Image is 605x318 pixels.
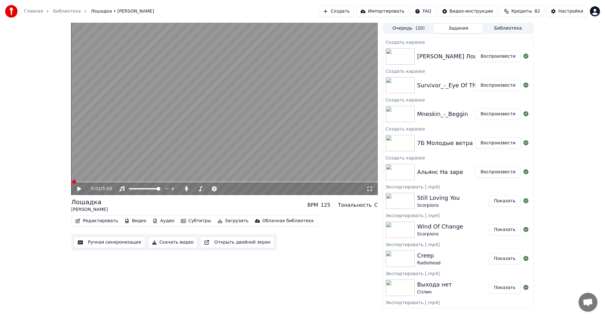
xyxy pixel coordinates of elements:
[102,186,112,192] span: 5:05
[558,8,583,14] div: Настройки
[417,168,463,176] div: Альянс На заре
[488,195,521,207] button: Показать
[475,80,521,91] button: Воспроизвести
[383,269,533,277] div: Экспортировать [.mp4]
[383,67,533,75] div: Создать караоке
[383,125,533,132] div: Создать караоке
[417,231,463,237] div: Scorpions
[338,201,372,209] div: Тональность
[411,6,435,17] button: FAQ
[71,206,108,213] div: [PERSON_NAME]
[71,198,108,206] div: Лошадка
[383,298,533,306] div: Экспортировать [.mp4]
[383,211,533,219] div: Экспортировать [.mp4]
[383,38,533,46] div: Создать караоке
[215,217,251,225] button: Загрузить
[384,24,434,33] button: Очередь
[91,8,154,14] span: Лошадка • [PERSON_NAME]
[434,24,483,33] button: Задания
[488,253,521,264] button: Показать
[319,6,354,17] button: Создать
[500,6,544,17] button: Кредиты82
[24,8,43,14] a: Главная
[534,8,540,14] span: 82
[579,293,597,312] a: Открытый чат
[24,8,154,14] nav: breadcrumb
[417,222,463,231] div: Wind Of Change
[148,237,198,248] button: Скачать видео
[417,110,468,119] div: Mneskin_-_Beggin
[475,166,521,178] button: Воспроизвести
[321,201,331,209] div: 125
[383,240,533,248] div: Экспортировать [.mp4]
[200,237,274,248] button: Открыть двойной экран
[178,217,214,225] button: Субтитры
[417,251,441,260] div: Creep
[417,202,460,209] div: Scorpions
[91,186,101,192] span: 0:01
[417,52,493,61] div: [PERSON_NAME] Лошадка
[5,5,18,18] img: youka
[475,137,521,149] button: Воспроизвести
[356,6,409,17] button: Импортировать
[511,8,532,14] span: Кредиты
[74,237,145,248] button: Ручная синхронизация
[383,96,533,103] div: Создать караоке
[417,139,473,147] div: 7Б Молодые ветра
[122,217,149,225] button: Видео
[547,6,587,17] button: Настройки
[417,260,441,266] div: Radiohead
[53,8,81,14] a: Библиотека
[417,81,496,90] div: Survivor_-_Eye Of The Tiger
[383,154,533,161] div: Создать караоке
[488,224,521,235] button: Показать
[417,194,460,202] div: Still Loving You
[150,217,177,225] button: Аудио
[417,289,452,295] div: Сплин
[488,282,521,293] button: Показать
[417,280,452,289] div: Выхода нет
[262,218,314,224] div: Облачная библиотека
[374,201,378,209] div: C
[475,108,521,120] button: Воспроизвести
[438,6,497,17] button: Видео-инструкции
[475,51,521,62] button: Воспроизвести
[483,24,533,33] button: Библиотека
[307,201,318,209] div: BPM
[416,25,425,32] span: ( 20 )
[91,186,106,192] div: /
[73,217,121,225] button: Редактировать
[383,183,533,190] div: Экспортировать [.mp4]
